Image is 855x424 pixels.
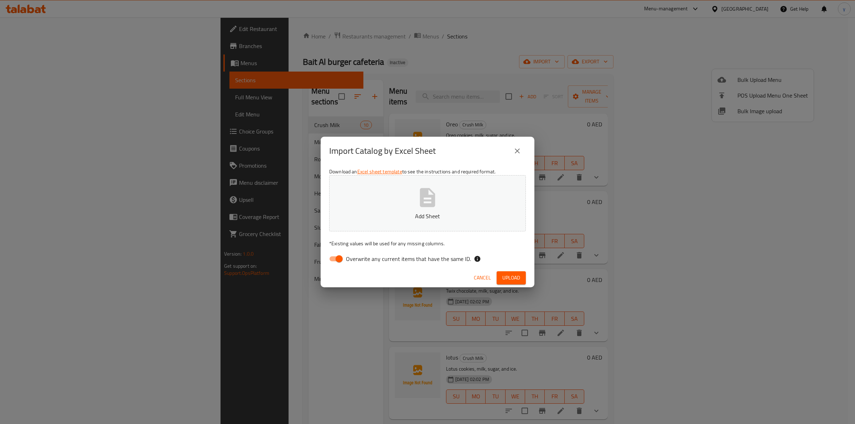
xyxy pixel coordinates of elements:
[340,212,515,220] p: Add Sheet
[509,142,526,159] button: close
[474,255,481,262] svg: If the overwrite option isn't selected, then the items that match an existing ID will be ignored ...
[502,273,520,282] span: Upload
[321,165,534,268] div: Download an to see the instructions and required format.
[346,255,471,263] span: Overwrite any current items that have the same ID.
[329,145,436,157] h2: Import Catalog by Excel Sheet
[357,167,402,176] a: Excel sheet template
[497,271,526,284] button: Upload
[471,271,494,284] button: Cancel
[474,273,491,282] span: Cancel
[329,175,526,231] button: Add Sheet
[329,240,526,247] p: Existing values will be used for any missing columns.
